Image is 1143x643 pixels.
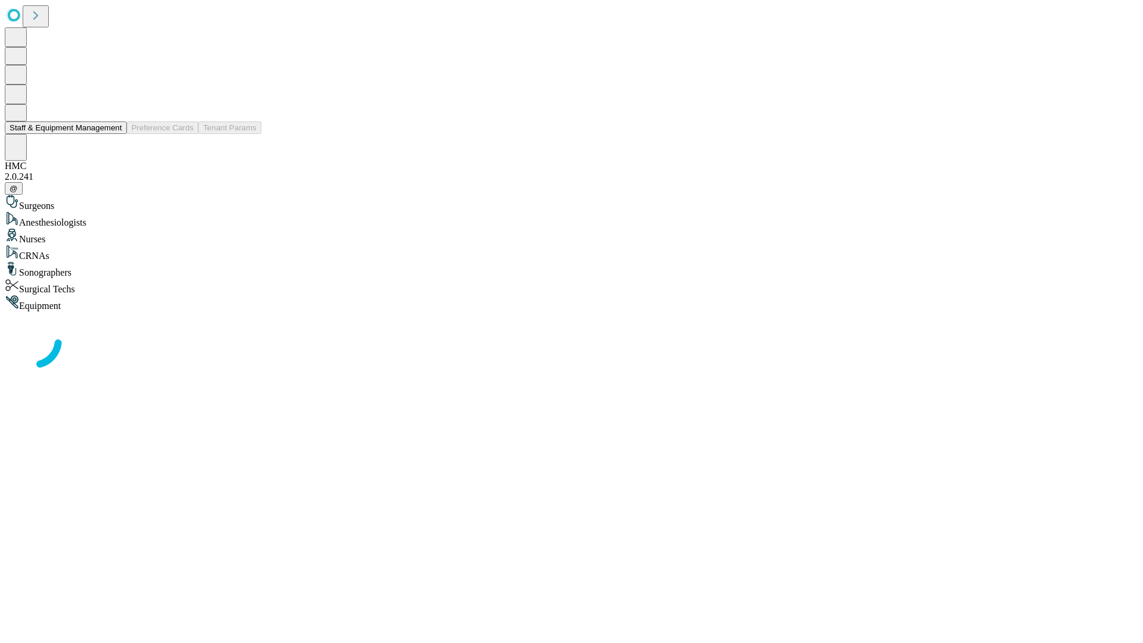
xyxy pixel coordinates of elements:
[5,211,1138,228] div: Anesthesiologists
[5,161,1138,171] div: HMC
[5,228,1138,245] div: Nurses
[5,245,1138,261] div: CRNAs
[5,261,1138,278] div: Sonographers
[5,195,1138,211] div: Surgeons
[5,171,1138,182] div: 2.0.241
[10,184,18,193] span: @
[5,121,127,134] button: Staff & Equipment Management
[5,182,23,195] button: @
[127,121,198,134] button: Preference Cards
[198,121,261,134] button: Tenant Params
[5,278,1138,295] div: Surgical Techs
[5,295,1138,311] div: Equipment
